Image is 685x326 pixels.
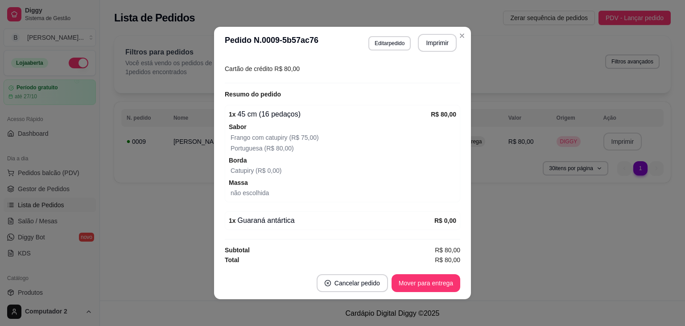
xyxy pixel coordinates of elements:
button: Editarpedido [368,36,411,50]
span: (R$ 0,00) [254,167,281,174]
span: close-circle [325,280,331,286]
span: R$ 80,00 [435,245,460,255]
h3: Pedido N. 0009-5b57ac76 [225,34,318,52]
span: (R$ 80,00) [263,145,294,152]
button: close-circleCancelar pedido [317,274,388,292]
strong: Subtotal [225,247,250,254]
strong: Resumo do pedido [225,91,281,98]
div: Guaraná antártica [229,215,434,226]
strong: R$ 80,00 [431,111,456,118]
strong: 1 x [229,217,236,224]
button: Mover para entrega [392,274,460,292]
span: não escolhida [231,189,269,196]
span: Catupiry [231,167,254,174]
span: Portuguesa [231,145,263,152]
strong: Borda [229,157,247,164]
span: R$ 80,00 [272,65,300,72]
strong: 1 x [229,111,236,118]
button: Imprimir [418,34,457,52]
strong: R$ 0,00 [434,217,456,224]
strong: Sabor [229,123,247,130]
div: 45 cm (16 pedaços) [229,109,431,120]
span: Frango com catupiry [231,134,288,141]
span: R$ 80,00 [435,255,460,265]
strong: Total [225,256,239,263]
strong: Massa [229,179,248,186]
span: Cartão de crédito [225,65,272,72]
span: (R$ 75,00) [288,134,319,141]
button: Close [455,29,469,43]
